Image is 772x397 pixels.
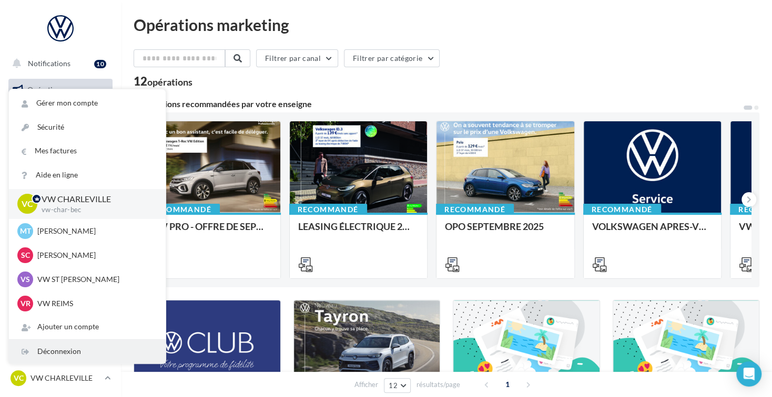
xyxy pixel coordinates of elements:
[6,262,115,293] a: PLV et print personnalisable
[9,315,166,339] div: Ajouter un compte
[151,221,272,242] div: VW PRO - OFFRE DE SEPTEMBRE 25
[354,380,378,390] span: Afficher
[37,298,153,309] p: VW REIMS
[14,373,24,383] span: VC
[94,60,106,68] div: 10
[6,132,115,154] a: Visibilité en ligne
[9,91,166,115] a: Gérer mon compte
[134,76,192,87] div: 12
[142,204,220,215] div: Recommandé
[37,274,153,285] p: VW ST [PERSON_NAME]
[6,105,115,127] a: Boîte de réception18
[22,198,33,210] span: VC
[6,158,115,180] a: Campagnes
[21,250,30,260] span: SC
[9,340,166,363] div: Déconnexion
[298,221,419,242] div: LEASING ÉLECTRIQUE 2025
[31,373,100,383] p: VW CHARLEVILLE
[344,49,440,67] button: Filtrer par catégorie
[6,79,115,101] a: Opérations
[42,193,149,205] p: VW CHARLEVILLE
[27,85,64,94] span: Opérations
[499,376,516,393] span: 1
[583,204,661,215] div: Recommandé
[445,221,566,242] div: OPO SEPTEMBRE 2025
[134,100,743,108] div: 6 opérations recommandées par votre enseigne
[6,236,115,258] a: Calendrier
[417,380,460,390] span: résultats/page
[37,250,153,260] p: [PERSON_NAME]
[592,221,713,242] div: VOLKSWAGEN APRES-VENTE
[256,49,338,67] button: Filtrer par canal
[6,53,110,75] button: Notifications 10
[384,378,411,393] button: 12
[6,184,115,206] a: Contacts
[8,368,113,388] a: VC VW CHARLEVILLE
[9,163,166,187] a: Aide en ligne
[37,226,153,236] p: [PERSON_NAME]
[9,139,166,163] a: Mes factures
[289,204,367,215] div: Recommandé
[134,17,759,33] div: Opérations marketing
[147,77,192,87] div: opérations
[736,361,761,386] div: Open Intercom Messenger
[21,274,30,285] span: VS
[6,210,115,232] a: Médiathèque
[436,204,514,215] div: Recommandé
[9,116,166,139] a: Sécurité
[389,381,398,390] span: 12
[28,59,70,68] span: Notifications
[6,297,115,328] a: Campagnes DataOnDemand
[42,205,149,215] p: vw-char-bec
[20,226,31,236] span: MT
[21,298,31,309] span: VR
